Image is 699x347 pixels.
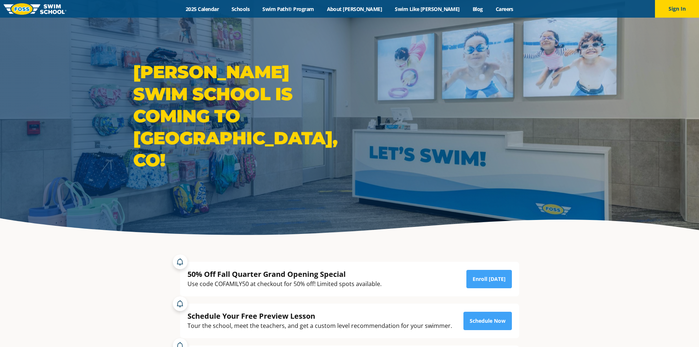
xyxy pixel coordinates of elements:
[188,279,382,289] div: Use code COFAMILY50 at checkout for 50% off! Limited spots available.
[389,6,466,12] a: Swim Like [PERSON_NAME]
[256,6,320,12] a: Swim Path® Program
[4,3,66,15] img: FOSS Swim School Logo
[179,6,225,12] a: 2025 Calendar
[463,312,512,330] a: Schedule Now
[489,6,520,12] a: Careers
[466,6,489,12] a: Blog
[320,6,389,12] a: About [PERSON_NAME]
[133,61,346,171] h1: [PERSON_NAME] Swim School is coming to [GEOGRAPHIC_DATA], CO!
[225,6,256,12] a: Schools
[188,321,452,331] div: Tour the school, meet the teachers, and get a custom level recommendation for your swimmer.
[188,269,382,279] div: 50% Off Fall Quarter Grand Opening Special
[466,270,512,288] a: Enroll [DATE]
[188,311,452,321] div: Schedule Your Free Preview Lesson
